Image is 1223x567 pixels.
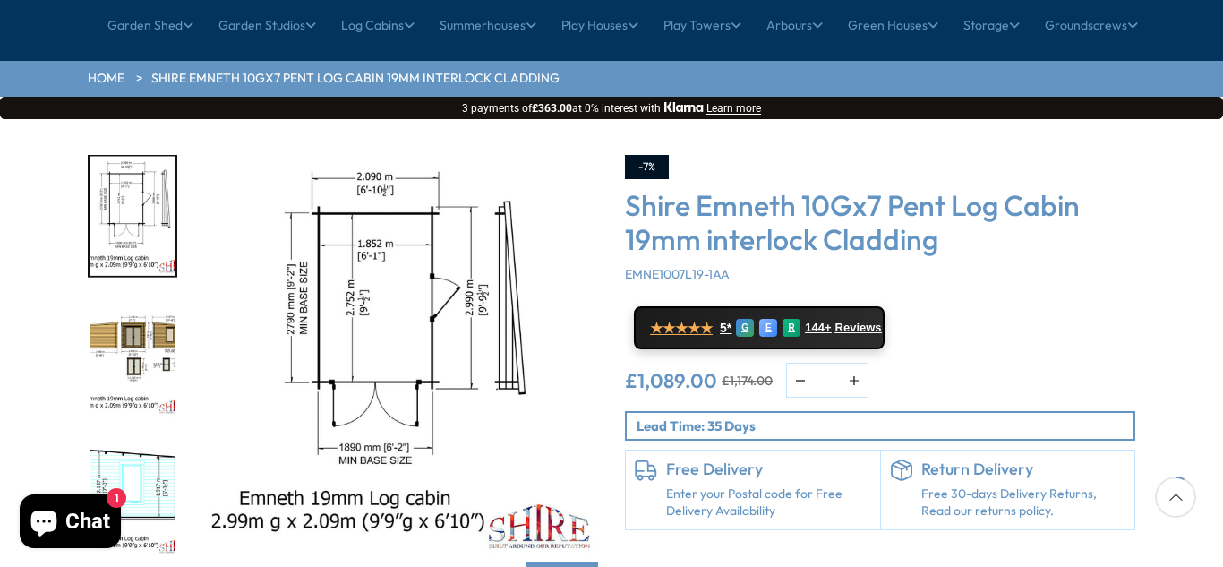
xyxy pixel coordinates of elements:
a: Garden Shed [107,3,193,47]
a: Summerhouses [440,3,536,47]
a: Arbours [766,3,823,47]
div: -7% [625,155,669,179]
h6: Return Delivery [921,460,1126,479]
del: £1,174.00 [722,374,773,387]
div: R [783,319,800,337]
inbox-online-store-chat: Shopify online store chat [14,494,126,553]
a: Groundscrews [1045,3,1138,47]
p: Lead Time: 35 Days [637,417,1133,435]
img: 2990g209010gx7Emneth19mmINTERNAL_a8d99ca4-87b4-4b47-ac77-b18d3f781310_200x200.jpg [90,437,175,556]
a: Green Houses [848,3,938,47]
a: Play Towers [663,3,741,47]
span: Reviews [835,321,882,335]
a: Enter your Postal code for Free Delivery Availability [666,485,871,520]
img: 2990g209010gx7Emneth19mmLINEMFT_68e7d8f7-1e53-4ef6-9a58-911b5e10e29c_200x200.jpg [90,297,175,417]
span: 144+ [805,321,831,335]
h6: Free Delivery [666,460,871,479]
a: Shire Emneth 10Gx7 Pent Log Cabin 19mm interlock Cladding [151,70,560,88]
span: EMNE1007L19-1AA [625,266,730,282]
div: 5 / 12 [88,435,177,558]
img: Shire Emneth 10Gx7 Pent Log Cabin 19mm interlock Cladding - Best Shed [195,155,598,558]
a: Storage [963,3,1020,47]
a: ★★★★★ 5* G E R 144+ Reviews [634,306,885,349]
a: Garden Studios [218,3,316,47]
div: 4 / 12 [88,296,177,418]
a: Play Houses [561,3,638,47]
div: G [736,319,754,337]
img: 2990g209010gx7Emneth19mmPLAN_d4ba3b4a-96d8-4d00-8955-d493a1658387_200x200.jpg [90,157,175,276]
a: HOME [88,70,124,88]
ins: £1,089.00 [625,371,717,391]
h3: Shire Emneth 10Gx7 Pent Log Cabin 19mm interlock Cladding [625,188,1135,257]
div: E [759,319,777,337]
p: Free 30-days Delivery Returns, Read our returns policy. [921,485,1126,520]
a: Log Cabins [341,3,415,47]
div: 3 / 12 [88,155,177,278]
span: ★★★★★ [650,320,713,337]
